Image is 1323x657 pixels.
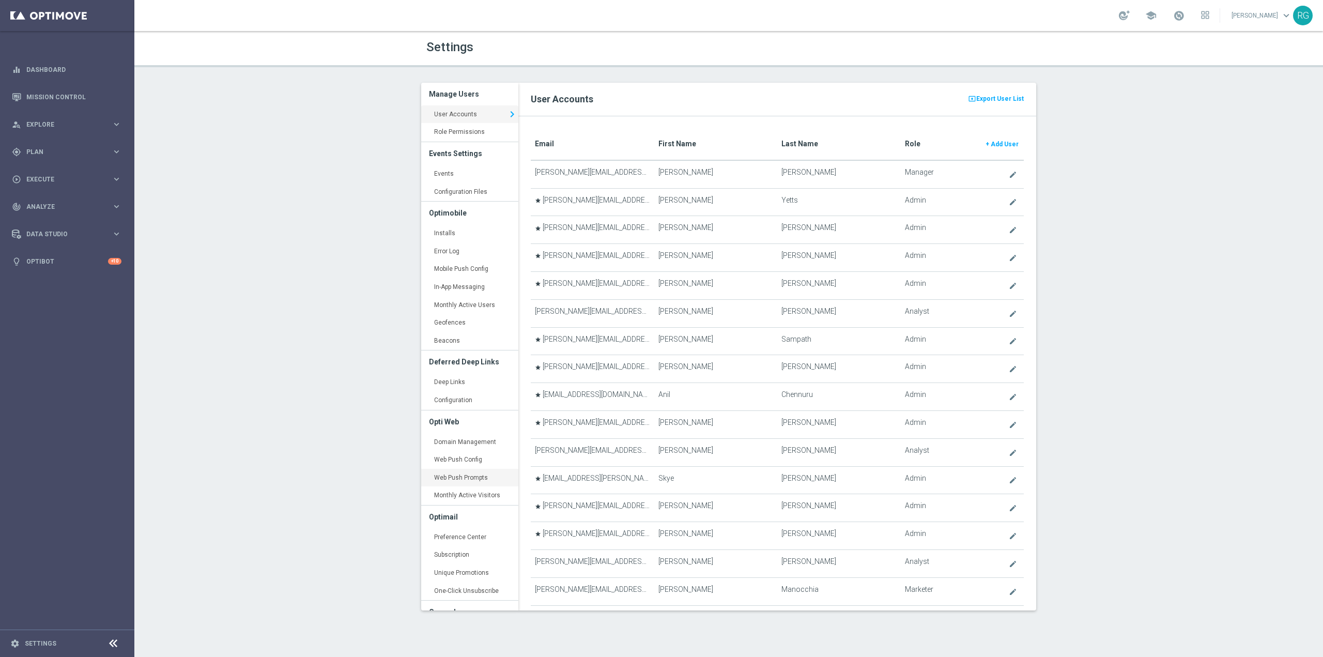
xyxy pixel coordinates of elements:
[777,327,900,355] td: Sampath
[1281,10,1292,21] span: keyboard_arrow_down
[777,605,900,633] td: Estepan
[905,529,926,538] span: Admin
[112,229,121,239] i: keyboard_arrow_right
[12,147,21,157] i: gps_fixed
[112,202,121,211] i: keyboard_arrow_right
[654,383,777,411] td: Anil
[1009,421,1017,429] i: create
[976,93,1024,105] span: Export User List
[421,165,518,184] a: Events
[26,56,121,83] a: Dashboard
[1009,337,1017,345] i: create
[12,202,21,211] i: track_changes
[1009,226,1017,234] i: create
[11,120,122,129] button: person_search Explore keyboard_arrow_right
[12,56,121,83] div: Dashboard
[781,140,818,148] translate: Last Name
[11,93,122,101] div: Mission Control
[654,188,777,216] td: [PERSON_NAME]
[531,466,654,494] td: [EMAIL_ADDRESS][PERSON_NAME][PERSON_NAME][DOMAIN_NAME]
[1293,6,1313,25] div: RG
[10,639,20,648] i: settings
[535,531,541,537] i: star
[654,605,777,633] td: [PERSON_NAME]
[535,337,541,343] i: star
[535,225,541,232] i: star
[531,355,654,383] td: [PERSON_NAME][EMAIL_ADDRESS][PERSON_NAME][PERSON_NAME][DOMAIN_NAME]
[905,418,926,427] span: Admin
[421,469,518,487] a: Web Push Prompts
[1009,254,1017,262] i: create
[905,251,926,260] span: Admin
[777,549,900,577] td: [PERSON_NAME]
[11,203,122,211] div: track_changes Analyze keyboard_arrow_right
[905,335,926,344] span: Admin
[654,438,777,466] td: [PERSON_NAME]
[777,160,900,188] td: [PERSON_NAME]
[654,160,777,188] td: [PERSON_NAME]
[777,438,900,466] td: [PERSON_NAME]
[531,271,654,299] td: [PERSON_NAME][EMAIL_ADDRESS][PERSON_NAME][PERSON_NAME][DOMAIN_NAME]
[535,503,541,510] i: star
[986,141,989,148] span: +
[531,93,1024,105] h2: User Accounts
[654,327,777,355] td: [PERSON_NAME]
[11,66,122,74] button: equalizer Dashboard
[1009,588,1017,596] i: create
[421,486,518,505] a: Monthly Active Visitors
[11,148,122,156] button: gps_fixed Plan keyboard_arrow_right
[112,147,121,157] i: keyboard_arrow_right
[429,202,511,224] h3: Optimobile
[421,183,518,202] a: Configuration Files
[654,466,777,494] td: Skye
[421,278,518,297] a: In-App Messaging
[421,546,518,564] a: Subscription
[1009,310,1017,318] i: create
[12,202,112,211] div: Analyze
[506,106,518,122] i: keyboard_arrow_right
[26,176,112,182] span: Execute
[777,216,900,244] td: [PERSON_NAME]
[26,248,108,275] a: Optibot
[421,314,518,332] a: Geofences
[26,149,112,155] span: Plan
[905,446,929,455] span: Analyst
[429,142,511,165] h3: Events Settings
[968,94,976,104] i: present_to_all
[531,160,654,188] td: [PERSON_NAME][EMAIL_ADDRESS][PERSON_NAME][PERSON_NAME][DOMAIN_NAME]
[12,147,112,157] div: Plan
[777,494,900,522] td: [PERSON_NAME]
[11,175,122,184] button: play_circle_outline Execute keyboard_arrow_right
[905,585,933,594] span: Marketer
[12,257,21,266] i: lightbulb
[429,83,511,105] h3: Manage Users
[26,231,112,237] span: Data Studio
[991,141,1019,148] span: Add User
[905,140,920,148] translate: Role
[654,410,777,438] td: [PERSON_NAME]
[658,140,696,148] translate: First Name
[535,140,554,148] translate: Email
[777,383,900,411] td: Chennuru
[777,188,900,216] td: Yetts
[11,230,122,238] button: Data Studio keyboard_arrow_right
[777,271,900,299] td: [PERSON_NAME]
[654,216,777,244] td: [PERSON_NAME]
[777,522,900,550] td: [PERSON_NAME]
[905,307,929,316] span: Analyst
[905,362,926,371] span: Admin
[12,248,121,275] div: Optibot
[11,257,122,266] button: lightbulb Optibot +10
[421,391,518,410] a: Configuration
[654,549,777,577] td: [PERSON_NAME]
[777,355,900,383] td: [PERSON_NAME]
[12,83,121,111] div: Mission Control
[531,410,654,438] td: [PERSON_NAME][EMAIL_ADDRESS][PERSON_NAME][DOMAIN_NAME]
[531,383,654,411] td: [EMAIL_ADDRESS][DOMAIN_NAME]
[905,223,926,232] span: Admin
[531,549,654,577] td: [PERSON_NAME][EMAIL_ADDRESS][PERSON_NAME][PERSON_NAME][DOMAIN_NAME]
[26,204,112,210] span: Analyze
